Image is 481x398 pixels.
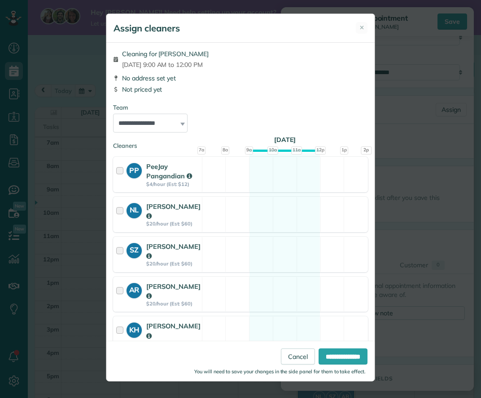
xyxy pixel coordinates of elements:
div: Not priced yet [113,85,368,94]
strong: KH [127,323,142,335]
div: Cleaners [113,142,368,144]
strong: [PERSON_NAME] [146,322,201,340]
strong: NL [127,203,142,216]
strong: $20/hour (Est: $60) [146,221,201,227]
strong: AR [127,283,142,296]
strong: PeeJay Pangandian [146,162,192,180]
div: Team [113,103,368,112]
strong: [PERSON_NAME] [146,242,201,260]
h5: Assign cleaners [114,22,180,35]
strong: [PERSON_NAME] [146,202,201,220]
span: ✕ [359,23,364,32]
strong: $4/hour (Est: $12) [146,181,199,187]
div: No address set yet [113,74,368,83]
a: Cancel [281,348,315,364]
strong: $20/hour (Est: $60) [146,261,201,267]
strong: [PERSON_NAME] [146,282,201,300]
strong: SZ [127,243,142,256]
span: Cleaning for [PERSON_NAME] [122,49,209,58]
span: [DATE] 9:00 AM to 12:00 PM [122,60,209,69]
strong: $20/hour (Est: $60) [146,301,201,307]
strong: PP [127,163,142,176]
small: You will need to save your changes in the side panel for them to take effect. [194,368,366,374]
